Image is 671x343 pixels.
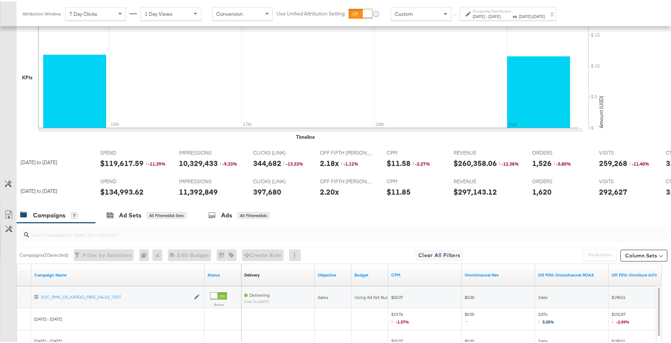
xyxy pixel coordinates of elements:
span: $0.00 [465,293,474,299]
span: Conversion [216,9,243,16]
span: [DATE] [519,12,531,18]
span: ORDERS [532,148,587,155]
span: Custom [395,9,413,16]
div: -2.27 % [412,159,434,166]
div: -12.38 % [498,159,520,166]
span: OFF FIFTH [PERSON_NAME] [320,177,375,184]
span: 3.87x [538,310,554,325]
span: 3.66x [538,337,548,342]
span: OFF FIFTH [PERSON_NAME] [320,148,375,155]
span: REVENUE [454,148,509,155]
div: 1,526 [532,156,552,167]
div: [DATE] to [DATE] [21,186,94,193]
div: 0 [139,248,152,260]
span: -2.59% [616,318,629,323]
span: CPM [387,177,442,184]
div: 2.18x [320,156,339,167]
div: Attribution Window: [22,10,62,15]
span: [DATE] [533,12,545,18]
span: ↓ [629,158,632,164]
a: Your campaign's objective. [318,271,349,277]
div: 1,620 [532,185,552,196]
span: CLICKS (LINK) [253,148,308,155]
div: Timeline [296,132,315,139]
div: Campaigns [33,210,65,218]
input: Search Campaigns by Name, ID or Objective [29,223,608,237]
span: VISITS [599,177,654,184]
div: All Filtered Ad Sets [147,211,186,217]
span: SPEND [100,148,155,155]
div: $297,143.12 [454,185,497,196]
a: Reflects the ability of your Ad Campaign to achieve delivery based on ad states, schedule and bud... [244,271,260,277]
span: [DATE] - [DATE] [34,337,62,342]
span: 5.55% [542,318,554,323]
div: 397,680 [253,185,281,196]
span: Clear All Filters [418,249,461,259]
div: $119,617.59 [100,156,144,167]
a: SOC_RMK_O5_KARGO_FBIG_SALES_TEST [41,293,190,299]
a: Omniture + Offline Rev [465,271,532,277]
span: SPEND [100,177,155,184]
span: VISITS [599,148,654,155]
span: 7 Day Clicks [69,9,97,16]
div: Using Ad Set Budget [354,293,395,299]
sub: ends on [DATE] [244,298,270,302]
div: All Filtered Ads [238,211,270,217]
div: - [518,12,545,18]
span: $20.07 [391,293,403,299]
div: Ad Sets [119,210,141,218]
span: ↓ [145,158,148,164]
span: 1 Day Views [145,9,173,16]
a: Shows the current state of your Ad Campaign. [208,271,238,277]
div: 7 [71,211,77,217]
span: ORDERS [532,177,587,184]
div: 10,329,433 [179,156,218,167]
span: Delivering [249,291,270,296]
span: -1.57% [396,318,409,323]
label: Use Unified Attribution Setting: [277,9,346,16]
a: 9/20 Update [538,271,606,277]
strong: vs [512,12,518,18]
span: Sales [318,293,328,299]
label: Active [210,301,227,306]
div: $260,358.06 [454,156,497,167]
div: 292,627 [599,185,627,196]
div: -9.33 % [219,159,241,166]
div: 259,268 [599,156,627,167]
text: Amount (USD) [598,94,605,127]
span: ↓ [412,158,415,164]
div: -11.39 % [145,159,167,166]
span: ↓ [498,158,501,164]
span: $19.76 [391,310,409,325]
div: Campaigns ( 0 Selected) [19,250,68,257]
span: REVENUE [454,177,509,184]
div: KPIs [22,73,33,80]
a: The maximum amount you're willing to spend on your ads, on average each day or over the lifetime ... [354,271,385,277]
label: Comparing Date Ranges: [473,7,512,12]
a: Your campaign name. [34,271,202,277]
span: ↑ [452,12,459,15]
span: $20.07 [391,337,403,342]
div: $134,993.62 [100,185,144,196]
span: [DATE] - [DATE] [34,315,62,320]
span: $0.00 [465,310,474,325]
span: ↑ [538,317,542,322]
div: - [473,12,512,18]
div: 344,682 [253,156,281,167]
a: The average cost you've paid to have 1,000 impressions of your ad. [391,271,459,277]
span: $198.01 [612,293,625,299]
span: [DATE] [473,12,485,18]
span: ↓ [391,317,396,322]
div: SOC_RMK_O5_KARGO_FBIG_SALES_TEST [41,293,190,299]
div: -5.80 % [553,159,575,166]
div: -1.12 % [340,159,362,166]
span: CPM [387,148,442,155]
button: Column Sets [620,248,667,260]
span: IMPRESSIONS [179,148,234,155]
div: -13.33 % [283,159,305,166]
div: Ads [221,210,232,218]
div: $11.85 [387,185,411,196]
span: ↓ [612,317,616,322]
span: $192.87 [612,310,629,325]
span: 3.66x [538,293,548,299]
